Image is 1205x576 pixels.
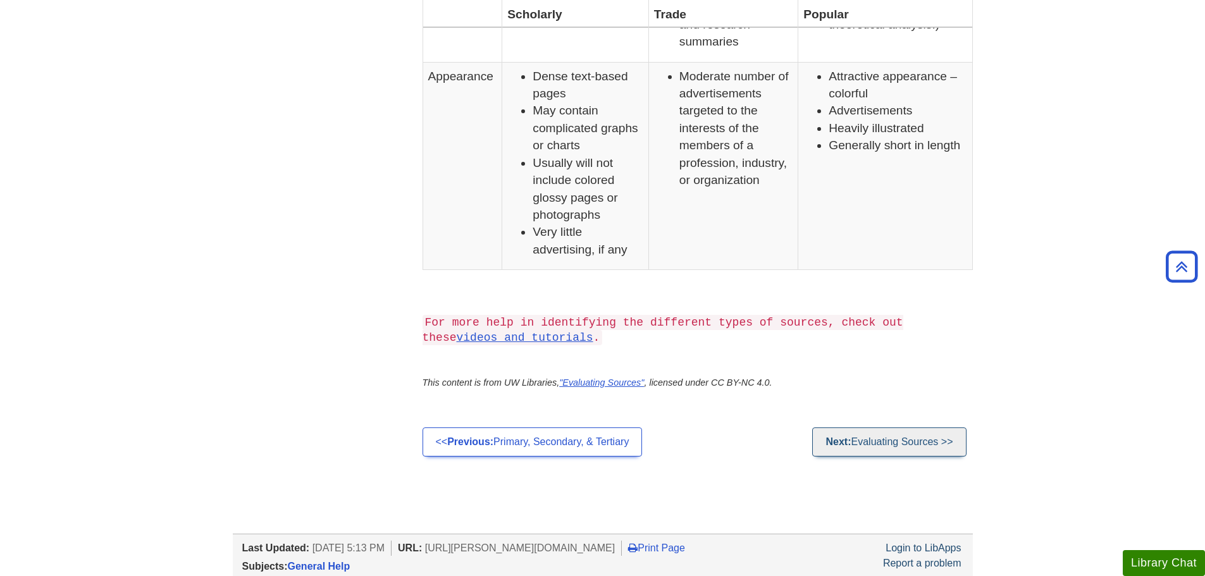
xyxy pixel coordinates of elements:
td: Appearance [423,62,502,270]
a: Login to LibApps [886,542,961,553]
div: Destination [32,494,229,508]
button: Clip a selection (Select text first) [37,101,231,121]
strong: Next: [825,436,851,447]
span: xTiles [60,17,83,27]
span: Inbox Panel [52,510,94,525]
i: Print Page [628,542,638,553]
span: Clip a screenshot [58,146,116,156]
a: Print Page [628,542,685,553]
a: <<Previous:Primary, Secondary, & Tertiary [423,427,643,457]
span: [DATE] 5:13 PM [312,542,385,553]
button: Library Chat [1123,550,1205,576]
li: Attractive appearance – colorful [829,68,967,102]
button: Clip a block [37,121,231,141]
span: URL: [398,542,422,553]
li: Dense text-based pages [533,68,643,102]
li: Very little advertising, if any [533,223,643,258]
button: Clip a screenshot [37,141,231,161]
p: This content is from UW Libraries, , licensed under CC BY-NC 4.0. [423,376,973,390]
a: General Help [288,561,350,572]
span: Clip a bookmark [58,85,114,95]
code: For more help in identifying the different types of sources, check out these . [423,315,903,345]
span: Subjects: [242,561,288,572]
span: [URL][PERSON_NAME][DOMAIN_NAME] [425,542,615,553]
li: Heavily illustrated [829,119,967,137]
button: Clip a bookmark [37,80,231,101]
a: "Evaluating Sources" [559,377,644,388]
li: May contain complicated graphs or charts [533,102,643,154]
li: Moderate number of advertisements targeted to the interests of the members of a profession, indus... [679,68,793,189]
li: Usually will not include colored glossy pages or photographs [533,154,643,224]
li: Advertisements [829,102,967,119]
span: Clip a block [58,126,99,136]
a: Next:Evaluating Sources >> [812,427,966,457]
a: Back to Top [1161,258,1202,275]
input: Untitled [32,55,236,80]
span: Clip a selection (Select text first) [58,106,169,116]
a: Report a problem [883,558,961,568]
li: Generally short in length [829,137,967,154]
strong: Previous: [447,436,493,447]
a: videos and tutorials [457,331,593,344]
span: Clear all and close [153,178,221,193]
span: Last Updated: [242,542,310,553]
